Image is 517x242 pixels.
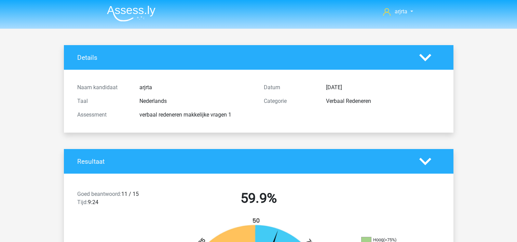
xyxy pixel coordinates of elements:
h2: 59.9% [171,190,347,206]
div: Datum [259,83,321,92]
div: verbaal redeneren makkelijke vragen 1 [134,111,259,119]
span: arjrta [395,8,407,15]
img: Assessly [107,5,155,22]
div: [DATE] [321,83,445,92]
h4: Resultaat [77,158,409,165]
div: Naam kandidaat [72,83,134,92]
h4: Details [77,54,409,62]
div: Verbaal Redeneren [321,97,445,105]
div: Taal [72,97,134,105]
a: arjrta [380,8,416,16]
span: Goed beantwoord: [77,191,121,197]
div: 11 / 15 9:24 [72,190,165,209]
div: arjrta [134,83,259,92]
span: Tijd: [77,199,88,205]
div: Categorie [259,97,321,105]
div: Nederlands [134,97,259,105]
div: Assessment [72,111,134,119]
